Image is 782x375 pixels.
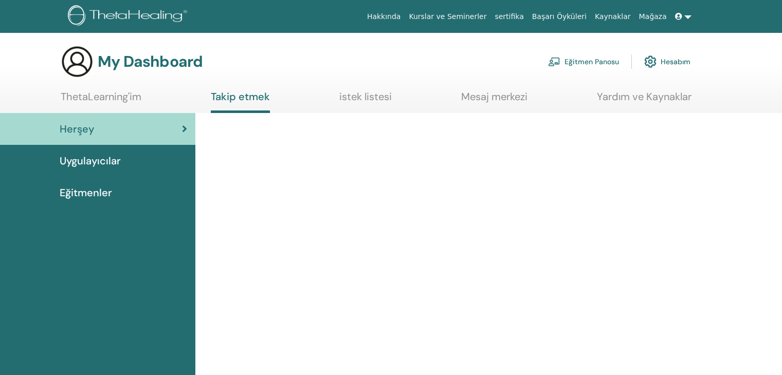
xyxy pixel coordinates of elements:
[644,53,657,70] img: cog.svg
[405,7,490,26] a: Kurslar ve Seminerler
[548,57,560,66] img: chalkboard-teacher.svg
[61,90,141,110] a: ThetaLearning'im
[68,5,191,28] img: logo.png
[644,50,690,73] a: Hesabım
[60,153,121,168] span: Uygulayıcılar
[528,7,591,26] a: Başarı Öyküleri
[634,7,670,26] a: Mağaza
[591,7,635,26] a: Kaynaklar
[98,52,203,71] h3: My Dashboard
[597,90,692,110] a: Yardım ve Kaynaklar
[60,121,94,137] span: Herşey
[363,7,405,26] a: Hakkında
[548,50,619,73] a: Eğitmen Panosu
[211,90,270,113] a: Takip etmek
[490,7,528,26] a: sertifika
[61,45,94,78] img: generic-user-icon.jpg
[60,185,112,200] span: Eğitmenler
[461,90,528,110] a: Mesaj merkezi
[339,90,392,110] a: istek listesi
